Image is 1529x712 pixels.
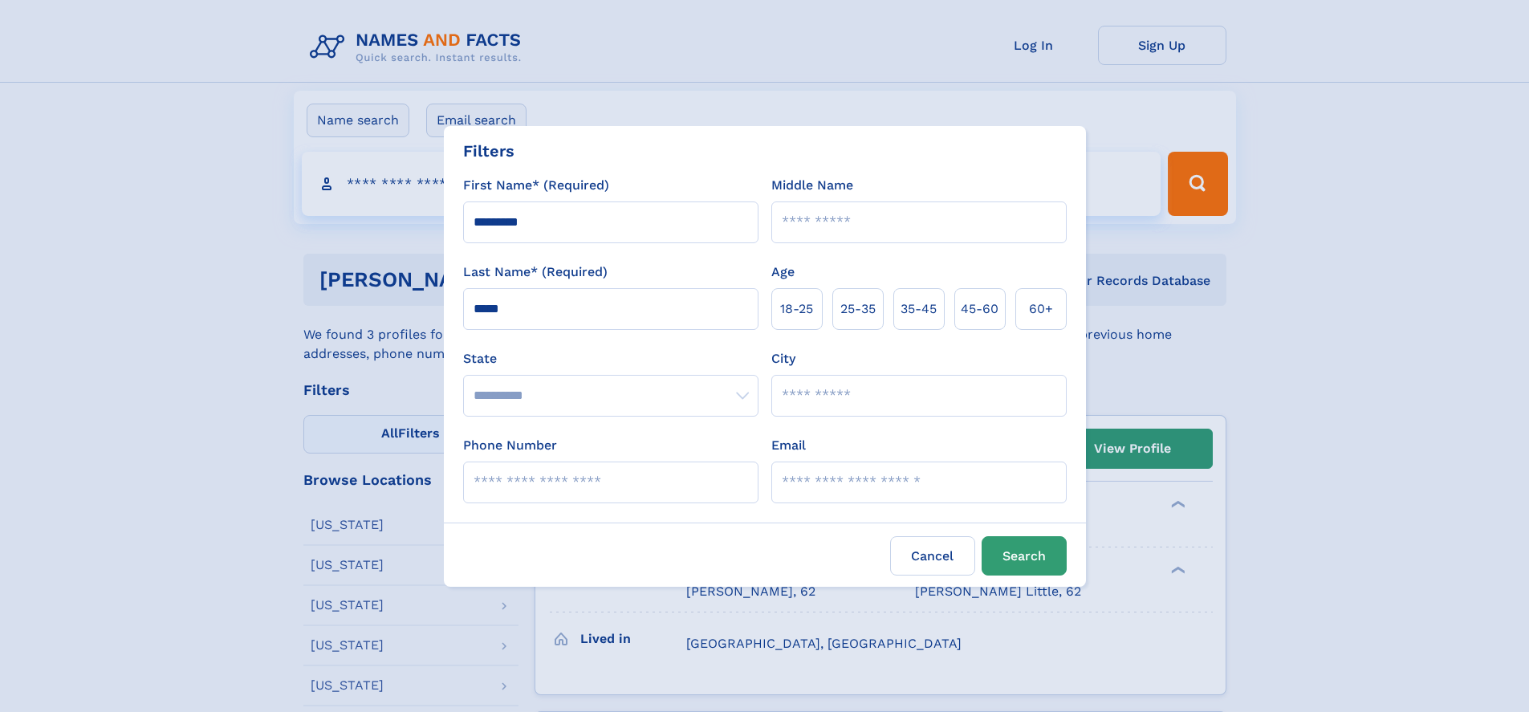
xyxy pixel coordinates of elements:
[1029,299,1053,319] span: 60+
[961,299,998,319] span: 45‑60
[463,436,557,455] label: Phone Number
[463,176,609,195] label: First Name* (Required)
[463,139,514,163] div: Filters
[771,176,853,195] label: Middle Name
[771,349,795,368] label: City
[463,262,608,282] label: Last Name* (Required)
[982,536,1067,576] button: Search
[780,299,813,319] span: 18‑25
[840,299,876,319] span: 25‑35
[463,349,758,368] label: State
[771,262,795,282] label: Age
[890,536,975,576] label: Cancel
[771,436,806,455] label: Email
[901,299,937,319] span: 35‑45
